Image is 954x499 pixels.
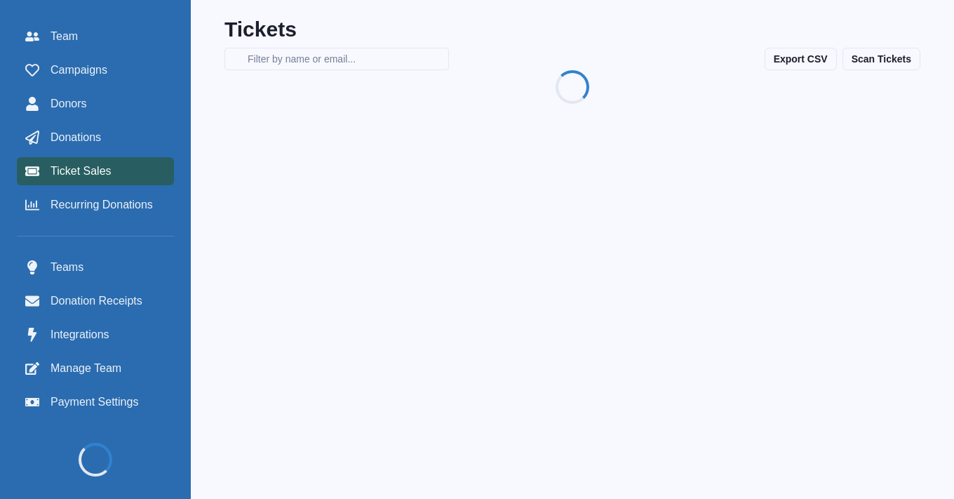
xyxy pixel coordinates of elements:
span: Donation Receipts [51,293,142,310]
a: Ticket Sales [17,157,174,185]
span: Ticket Sales [51,163,112,180]
span: Manage Team [51,360,121,377]
a: Recurring Donations [17,191,174,219]
span: Donations [51,129,101,146]
span: Recurring Donations [51,197,153,213]
span: Campaigns [51,62,107,79]
span: Donors [51,95,87,112]
input: Filter by name or email... [224,48,449,70]
span: Teams [51,259,83,276]
span: Team [51,28,78,45]
a: Donors [17,90,174,118]
a: Payment Settings [17,388,174,416]
a: Manage Team [17,354,174,382]
a: Integrations [17,321,174,349]
span: Integrations [51,326,109,343]
h2: Tickets [224,17,920,42]
button: Export CSV [765,48,837,70]
a: Scan Tickets [842,48,920,70]
a: Donation Receipts [17,287,174,315]
span: Payment Settings [51,394,138,411]
a: Donations [17,124,174,152]
a: Campaigns [17,56,174,84]
a: Teams [17,253,174,281]
a: Team [17,22,174,51]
